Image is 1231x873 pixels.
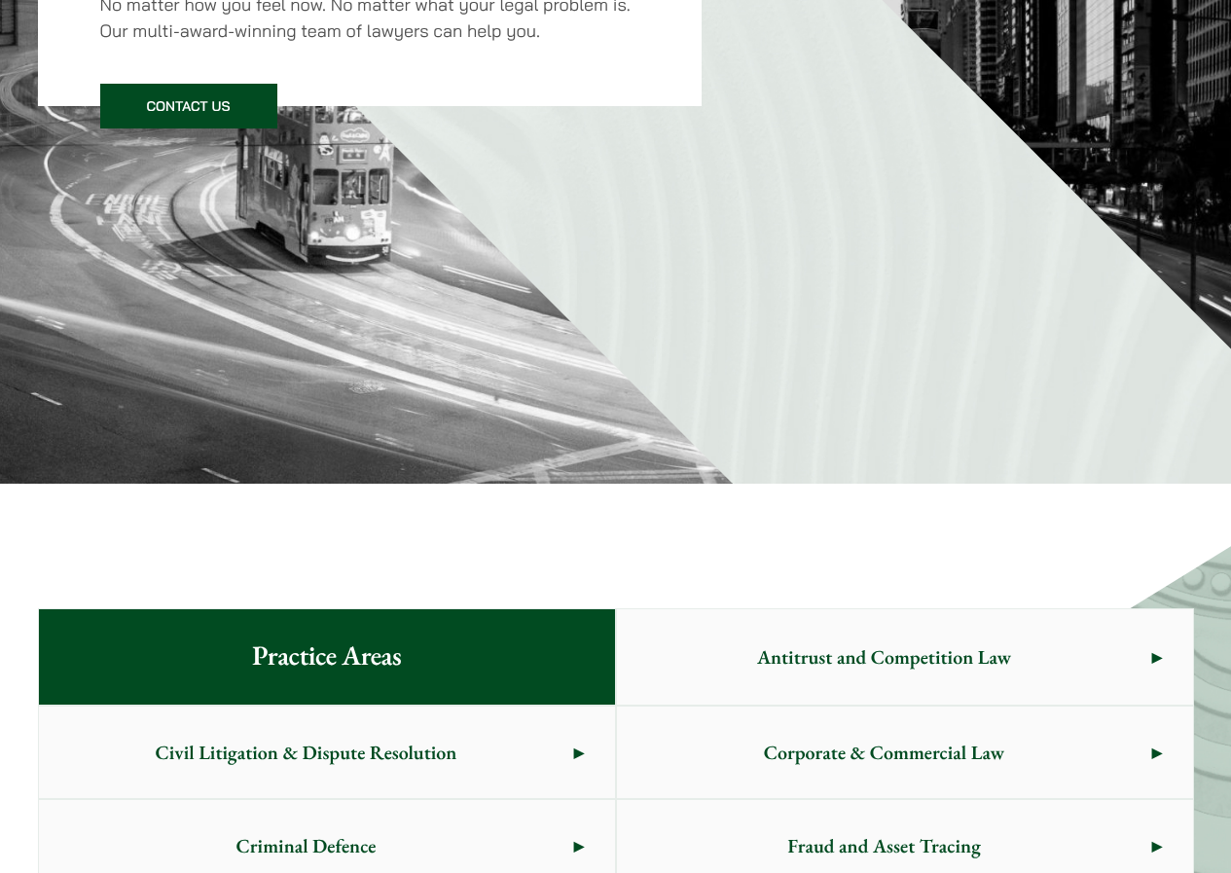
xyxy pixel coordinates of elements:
span: Corporate & Commercial Law [617,707,1152,798]
a: Antitrust and Competition Law [617,609,1193,705]
a: Corporate & Commercial Law [617,707,1193,798]
a: Contact Us [100,84,277,128]
span: Civil Litigation & Dispute Resolution [39,707,574,798]
span: Practice Areas [221,609,432,705]
a: Civil Litigation & Dispute Resolution [39,707,615,798]
span: Antitrust and Competition Law [617,611,1152,703]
